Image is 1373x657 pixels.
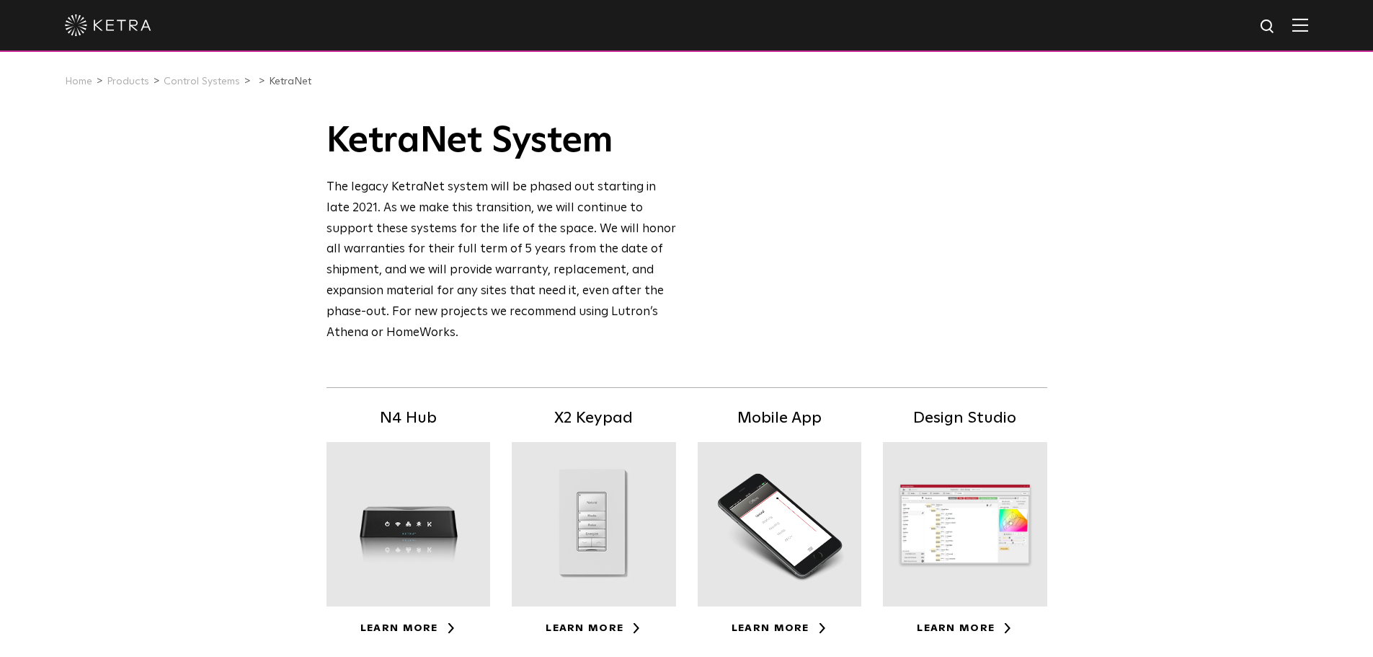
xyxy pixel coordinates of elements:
[164,76,240,87] a: Control Systems
[107,76,149,87] a: Products
[326,120,677,163] h1: KetraNet System
[360,623,456,633] a: Learn More
[326,406,491,431] h5: N4 Hub
[1259,18,1277,36] img: search icon
[732,623,827,633] a: Learn More
[883,406,1047,431] h5: Design Studio
[1292,18,1308,32] img: Hamburger%20Nav.svg
[698,406,862,431] h5: Mobile App
[65,76,92,87] a: Home
[269,76,311,87] a: KetraNet
[65,14,151,36] img: ketra-logo-2019-white
[512,406,676,431] h5: X2 Keypad
[326,177,677,344] div: The legacy KetraNet system will be phased out starting in late 2021. As we make this transition, ...
[546,623,641,633] a: Learn More
[917,623,1013,633] a: Learn More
